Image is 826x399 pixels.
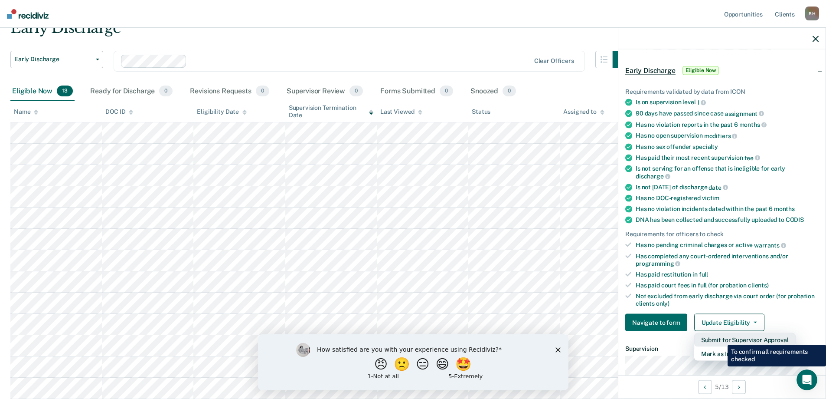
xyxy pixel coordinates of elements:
div: Is not serving for an offense that is ineligible for early [636,165,819,180]
button: Next Opportunity [732,380,746,394]
span: discharge [636,172,670,179]
div: Has no DOC-registered [636,195,819,202]
span: CODIS [786,216,804,223]
div: Is on supervision level [636,99,819,106]
iframe: Survey by Kim from Recidiviz [258,334,568,390]
dt: Supervision [625,345,819,353]
span: victim [702,195,719,201]
div: Ready for Discharge [88,82,174,101]
div: Is not [DATE] of discharge [636,183,819,191]
span: modifiers [704,132,738,139]
span: 1 [697,99,706,106]
div: Has no violation incidents dated within the past 6 [636,205,819,213]
button: Update Eligibility [694,314,764,331]
div: Eligibility Date [197,108,247,115]
span: months [774,205,795,212]
button: Previous Opportunity [698,380,712,394]
div: Requirements validated by data from ICON [625,88,819,95]
div: 5 / 13 [618,375,826,398]
div: Eligible Now [10,82,75,101]
button: Submit for Supervisor Approval [694,333,796,347]
div: Status [472,108,490,115]
span: full [699,271,708,278]
span: programming [636,260,680,267]
span: 0 [349,86,363,97]
span: 0 [503,86,516,97]
div: Not excluded from early discharge via court order (for probation clients [636,292,819,307]
div: Has no violation reports in the past 6 [636,121,819,129]
span: Eligible Now [682,66,719,75]
div: Has completed any court-ordered interventions and/or [636,252,819,267]
img: Recidiviz [7,9,49,19]
span: assignment [725,110,764,117]
div: Name [14,108,38,115]
span: date [708,184,728,191]
span: only) [656,300,669,307]
div: Requirements for officers to check [625,231,819,238]
span: warrants [754,241,786,248]
div: Snoozed [469,82,518,101]
span: 13 [57,86,73,97]
a: Navigate to form link [625,314,691,331]
div: Has paid court fees in full (for probation [636,281,819,289]
div: Revisions Requests [188,82,271,101]
div: Early DischargeEligible Now [618,56,826,84]
span: months [739,121,767,128]
span: 0 [256,86,269,97]
div: Supervision Termination Date [289,104,373,119]
span: 0 [159,86,173,97]
div: DOC ID [105,108,133,115]
div: 90 days have passed since case [636,109,819,117]
div: Forms Submitted [379,82,455,101]
span: fee [744,154,760,161]
div: DNA has been collected and successfully uploaded to [636,216,819,224]
div: Has no pending criminal charges or active [636,241,819,249]
div: Has paid restitution in [636,271,819,278]
button: Navigate to form [625,314,687,331]
div: B H [805,7,819,20]
div: Supervisor Review [285,82,365,101]
span: specialty [692,143,718,150]
span: Early Discharge [625,66,676,75]
iframe: Intercom live chat [797,369,817,390]
button: Mark as Ineligible [694,347,796,361]
div: Clear officers [534,57,574,65]
span: 0 [440,86,453,97]
div: Last Viewed [380,108,422,115]
div: Early Discharge [10,19,630,44]
div: Has paid their most recent supervision [636,154,819,162]
span: Early Discharge [14,56,92,63]
div: Has no open supervision [636,132,819,140]
span: clients) [748,281,769,288]
div: Assigned to [563,108,604,115]
div: Has no sex offender [636,143,819,150]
